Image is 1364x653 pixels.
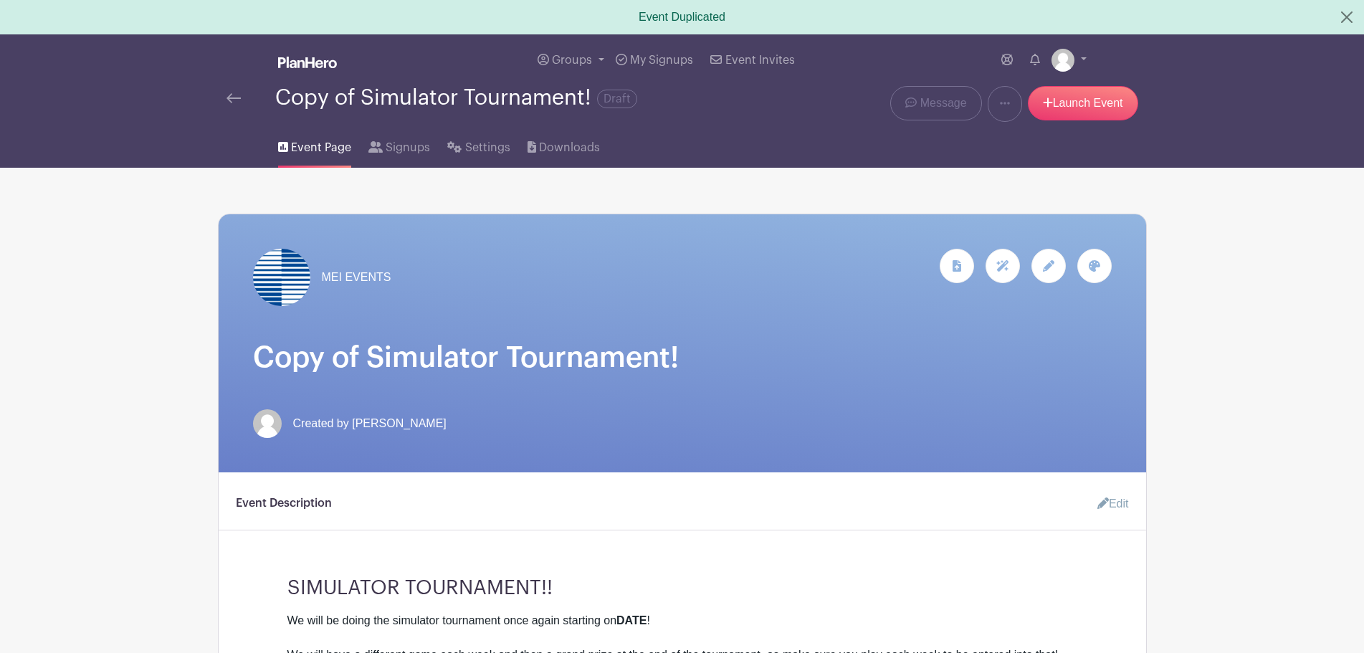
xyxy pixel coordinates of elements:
[616,614,647,626] strong: DATE
[322,269,391,286] span: MEI EVENTS
[278,122,351,168] a: Event Page
[597,90,637,108] span: Draft
[253,409,282,438] img: default-ce2991bfa6775e67f084385cd625a349d9dcbb7a52a09fb2fda1e96e2d18dcdb.png
[368,122,430,168] a: Signups
[253,249,310,306] img: meiusa-planhero-logo.png
[278,57,337,68] img: logo_white-6c42ec7e38ccf1d336a20a19083b03d10ae64f83f12c07503d8b9e83406b4c7d.svg
[610,34,699,86] a: My Signups
[253,249,391,306] a: MEI EVENTS
[539,139,600,156] span: Downloads
[1028,86,1138,120] a: Launch Event
[465,139,510,156] span: Settings
[705,34,800,86] a: Event Invites
[236,497,332,510] h6: Event Description
[275,86,637,110] div: Copy of Simulator Tournament!
[532,34,610,86] a: Groups
[386,139,430,156] span: Signups
[293,415,447,432] span: Created by [PERSON_NAME]
[1086,490,1129,518] a: Edit
[447,122,510,168] a: Settings
[890,86,981,120] a: Message
[630,54,693,66] span: My Signups
[725,54,795,66] span: Event Invites
[287,612,1077,629] div: We will be doing the simulator tournament once again starting on !
[253,340,1112,375] h1: Copy of Simulator Tournament!
[287,565,1077,601] h3: SIMULATOR TOURNAMENT!!
[528,122,600,168] a: Downloads
[552,54,592,66] span: Groups
[226,93,241,103] img: back-arrow-29a5d9b10d5bd6ae65dc969a981735edf675c4d7a1fe02e03b50dbd4ba3cdb55.svg
[920,95,967,112] span: Message
[291,139,351,156] span: Event Page
[1051,49,1074,72] img: default-ce2991bfa6775e67f084385cd625a349d9dcbb7a52a09fb2fda1e96e2d18dcdb.png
